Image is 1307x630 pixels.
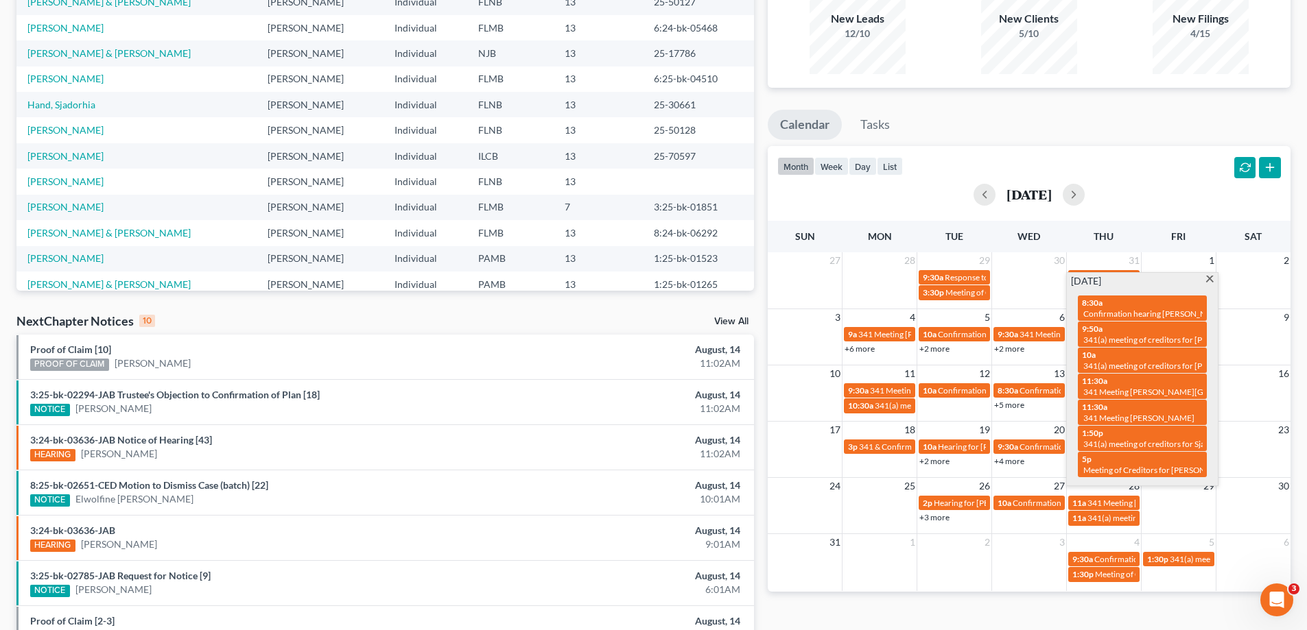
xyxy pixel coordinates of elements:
span: 8:30a [998,385,1018,396]
div: NOTICE [30,585,70,597]
td: 13 [554,15,643,40]
a: Tasks [848,110,902,140]
td: ILCB [467,143,554,169]
span: Sun [795,230,815,242]
span: 10a [923,441,937,452]
td: 13 [554,169,643,194]
td: 25-30661 [643,92,754,117]
td: Individual [384,117,467,143]
a: View All [714,317,749,326]
td: 13 [554,143,643,169]
span: 25 [903,478,917,494]
a: Proof of Claim [2-3] [30,615,115,627]
button: list [877,157,903,175]
span: Fri [1171,230,1186,242]
td: FLMB [467,220,554,245]
td: Individual [384,66,467,92]
a: +3 more [919,512,950,522]
span: Mon [868,230,892,242]
td: [PERSON_NAME] [257,66,384,92]
span: 11a [1072,498,1086,508]
a: +4 more [994,456,1024,466]
span: Hearing for [PERSON_NAME] [938,441,1045,452]
td: PAMB [467,246,554,271]
td: 13 [554,271,643,297]
span: 12 [978,365,991,382]
span: Meeting of Creditors for [PERSON_NAME] [1083,465,1236,475]
span: 4 [908,309,917,326]
span: 11 [903,365,917,382]
td: FLMB [467,15,554,40]
a: [PERSON_NAME] [115,356,191,370]
td: NJB [467,40,554,66]
span: 10a [923,385,937,396]
a: 3:25-bk-02294-JAB Trustee's Objection to Confirmation of Plan [18] [30,389,320,400]
td: Individual [384,169,467,194]
h2: [DATE] [1006,187,1052,202]
td: [PERSON_NAME] [257,169,384,194]
span: 1:50p [1082,428,1103,438]
span: 10:30a [848,400,873,411]
span: 30 [1277,478,1291,494]
span: 341 Meeting [PERSON_NAME] [1087,498,1199,508]
a: [PERSON_NAME] [27,201,104,213]
span: 26 [978,478,991,494]
span: 10a [923,329,937,339]
span: 341 & Confirmation Hearing [PERSON_NAME] [859,441,1026,452]
div: PROOF OF CLAIM [30,359,109,371]
span: Hearing for [PERSON_NAME] [934,498,1041,508]
span: 13 [1052,365,1066,382]
td: [PERSON_NAME] [257,143,384,169]
span: 5p [1082,454,1092,464]
td: Individual [384,40,467,66]
span: 6 [1058,309,1066,326]
span: Meeting of Creditors for [PERSON_NAME] [945,287,1098,298]
span: 10 [828,365,842,382]
span: 1 [1208,252,1216,269]
td: 3:25-bk-01851 [643,195,754,220]
span: 24 [828,478,842,494]
span: 341 Meeting [PERSON_NAME][GEOGRAPHIC_DATA] [1083,387,1277,397]
a: 8:25-bk-02651-CED Motion to Dismiss Case (batch) [22] [30,479,268,491]
a: [PERSON_NAME] & [PERSON_NAME] [27,227,191,239]
span: 20 [1052,422,1066,438]
span: 11:30a [1082,376,1107,386]
span: 341 Meeting [PERSON_NAME] [858,329,969,339]
div: 11:02AM [513,356,740,370]
a: Hand, Sjadorhia [27,99,95,110]
td: Individual [384,220,467,245]
td: FLNB [467,117,554,143]
td: 1:25-bk-01523 [643,246,754,271]
td: [PERSON_NAME] [257,15,384,40]
td: Individual [384,15,467,40]
a: Proof of Claim [10] [30,343,111,355]
span: 11a [1072,513,1086,523]
span: 1:30p [1072,569,1094,579]
span: 23 [1277,422,1291,438]
span: 5 [1208,534,1216,550]
a: [PERSON_NAME] & [PERSON_NAME] [27,47,191,59]
td: 1:25-bk-01265 [643,271,754,297]
td: Individual [384,143,467,169]
span: 341 Meeting [PERSON_NAME] [870,385,981,396]
a: +2 more [919,456,950,466]
td: 13 [554,92,643,117]
td: 7 [554,195,643,220]
a: Elwolfine [PERSON_NAME] [75,492,193,506]
span: 10a [998,498,1011,508]
div: HEARING [30,540,75,552]
span: Tue [945,230,963,242]
div: 10 [139,315,155,327]
div: August, 14 [513,388,740,402]
td: [PERSON_NAME] [257,40,384,66]
span: 1:30p [1147,554,1168,564]
span: Confirmation hearing for [PERSON_NAME] [1020,441,1175,452]
td: [PERSON_NAME] [257,195,384,220]
span: Response to TST's Objection [PERSON_NAME] [945,272,1112,282]
td: 6:25-bk-04510 [643,66,754,92]
div: 10:01AM [513,492,740,506]
td: 13 [554,220,643,245]
td: FLMB [467,195,554,220]
span: Confirmation Hearing [PERSON_NAME] [1020,385,1164,396]
span: Confirmation Hearing Tin, [GEOGRAPHIC_DATA] [938,385,1116,396]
